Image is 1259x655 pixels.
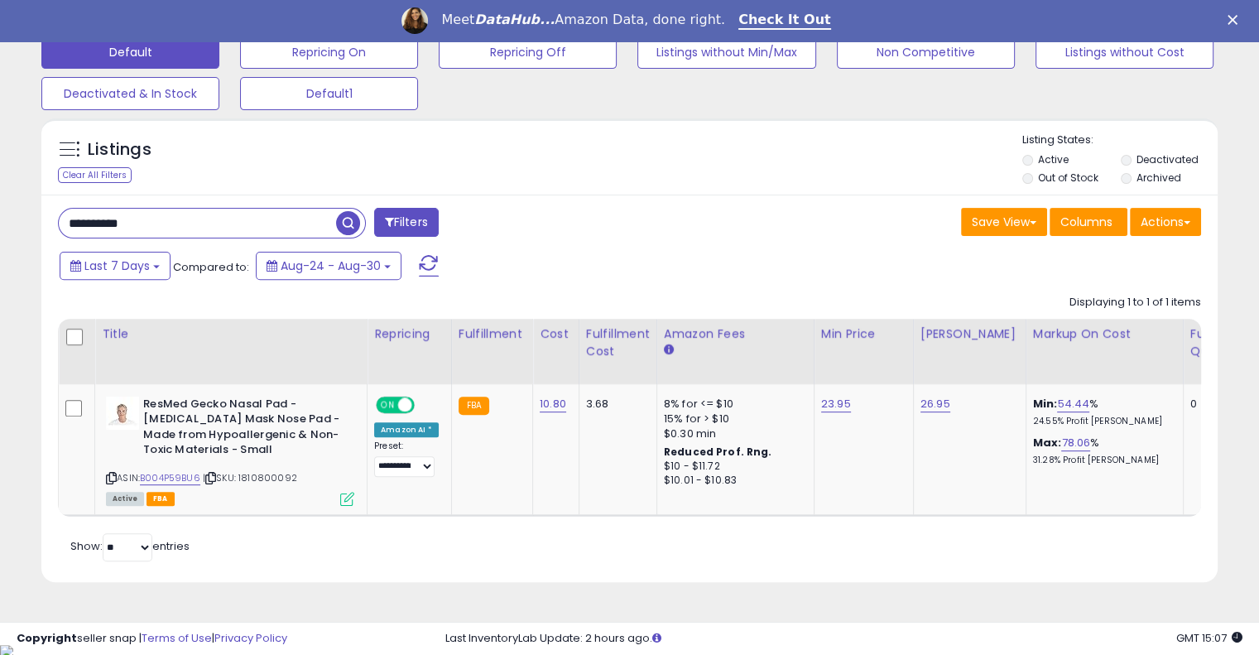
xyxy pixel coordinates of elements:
[1069,295,1201,311] div: Displaying 1 to 1 of 1 items
[374,441,439,478] div: Preset:
[920,396,950,412] a: 26.95
[1136,152,1198,166] label: Deactivated
[60,252,171,280] button: Last 7 Days
[1050,208,1127,236] button: Columns
[17,631,287,647] div: seller snap | |
[664,445,772,459] b: Reduced Prof. Rng.
[1190,325,1247,360] div: Fulfillable Quantity
[147,492,175,506] span: FBA
[1038,152,1069,166] label: Active
[459,397,489,415] small: FBA
[102,325,360,343] div: Title
[1057,396,1089,412] a: 54.44
[1033,455,1170,466] p: 31.28% Profit [PERSON_NAME]
[106,492,144,506] span: All listings currently available for purchase on Amazon
[664,397,801,412] div: 8% for <= $10
[586,397,644,412] div: 3.68
[214,630,287,646] a: Privacy Policy
[1033,416,1170,427] p: 24.55% Profit [PERSON_NAME]
[474,12,555,27] i: DataHub...
[1190,397,1242,412] div: 0
[240,77,418,110] button: Default1
[664,426,801,441] div: $0.30 min
[1036,36,1213,69] button: Listings without Cost
[1136,171,1180,185] label: Archived
[41,36,219,69] button: Default
[961,208,1047,236] button: Save View
[445,631,1242,647] div: Last InventoryLab Update: 2 hours ago.
[401,7,428,34] img: Profile image for Georgie
[88,138,151,161] h5: Listings
[837,36,1015,69] button: Non Competitive
[281,258,381,274] span: Aug-24 - Aug-30
[1033,397,1170,427] div: %
[1130,208,1201,236] button: Actions
[240,36,418,69] button: Repricing On
[17,630,77,646] strong: Copyright
[664,412,801,426] div: 15% for > $10
[142,630,212,646] a: Terms of Use
[70,538,190,554] span: Show: entries
[1060,214,1112,230] span: Columns
[412,397,439,412] span: OFF
[1033,436,1170,466] div: %
[256,252,401,280] button: Aug-24 - Aug-30
[586,325,650,360] div: Fulfillment Cost
[140,471,200,485] a: B004P59BU6
[1033,325,1176,343] div: Markup on Cost
[459,325,526,343] div: Fulfillment
[664,325,807,343] div: Amazon Fees
[1176,630,1242,646] span: 2025-09-7 15:07 GMT
[441,12,725,28] div: Meet Amazon Data, done right.
[84,258,150,274] span: Last 7 Days
[540,325,572,343] div: Cost
[377,397,398,412] span: ON
[106,397,139,430] img: 312u0uz54vL._SL40_.jpg
[637,36,815,69] button: Listings without Min/Max
[173,259,249,275] span: Compared to:
[540,396,566,412] a: 10.80
[821,396,851,412] a: 23.95
[374,208,439,237] button: Filters
[439,36,617,69] button: Repricing Off
[1061,435,1090,451] a: 78.06
[1228,15,1244,25] div: Close
[58,167,132,183] div: Clear All Filters
[664,460,801,474] div: $10 - $11.72
[738,12,831,30] a: Check It Out
[374,325,444,343] div: Repricing
[1033,396,1058,412] b: Min:
[920,325,1019,343] div: [PERSON_NAME]
[374,422,439,437] div: Amazon AI *
[41,77,219,110] button: Deactivated & In Stock
[664,474,801,488] div: $10.01 - $10.83
[1038,171,1098,185] label: Out of Stock
[1026,319,1183,384] th: The percentage added to the cost of goods (COGS) that forms the calculator for Min & Max prices.
[203,471,297,484] span: | SKU: 1810800092
[1022,132,1218,148] p: Listing States:
[664,343,674,358] small: Amazon Fees.
[106,397,354,504] div: ASIN:
[821,325,906,343] div: Min Price
[143,397,344,462] b: ResMed Gecko Nasal Pad - [MEDICAL_DATA] Mask Nose Pad - Made from Hypoallergenic & Non-Toxic Mate...
[1033,435,1062,450] b: Max:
